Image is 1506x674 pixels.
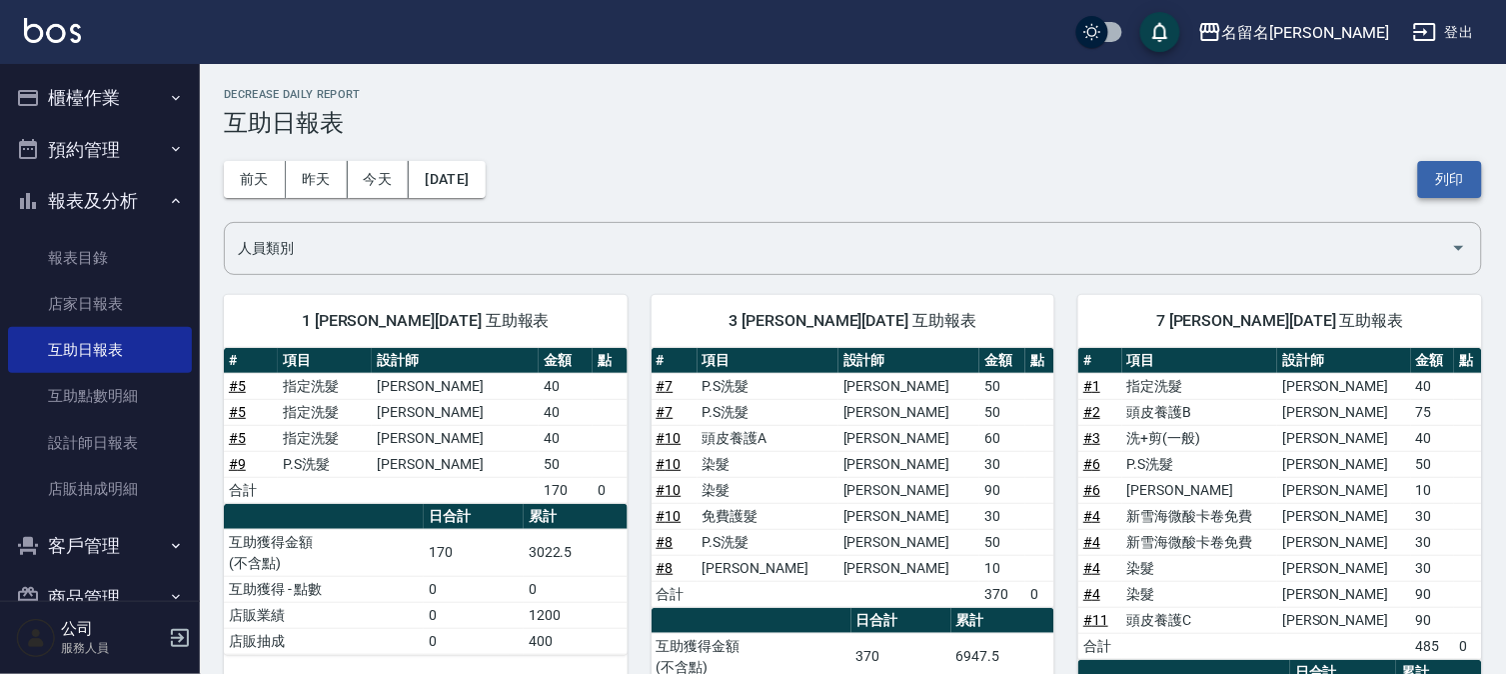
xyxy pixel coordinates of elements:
td: 10 [979,555,1025,581]
a: #2 [1083,404,1100,420]
td: [PERSON_NAME] [372,373,539,399]
button: 前天 [224,161,286,198]
a: #10 [657,430,682,446]
button: 名留名[PERSON_NAME] [1190,12,1397,53]
td: 50 [539,451,593,477]
img: Person [16,618,56,658]
button: 預約管理 [8,124,192,176]
td: 90 [1411,607,1455,633]
td: P.S洗髮 [698,529,838,555]
td: 3022.5 [524,529,628,576]
td: P.S洗髮 [698,399,838,425]
div: 名留名[PERSON_NAME] [1222,20,1389,45]
button: 客戶管理 [8,520,192,572]
th: # [652,348,698,374]
a: 店販抽成明細 [8,466,192,512]
th: # [1078,348,1122,374]
a: #8 [657,560,674,576]
a: #5 [229,404,246,420]
button: 商品管理 [8,572,192,624]
td: 0 [524,576,628,602]
th: 日合計 [424,504,524,530]
td: 新雪海微酸卡卷免費 [1122,529,1278,555]
span: 1 [PERSON_NAME][DATE] 互助報表 [248,311,604,331]
th: 項目 [698,348,838,374]
td: 合計 [652,581,698,607]
td: 0 [593,477,627,503]
th: 點 [593,348,627,374]
a: #4 [1083,508,1100,524]
th: 設計師 [838,348,979,374]
a: #7 [657,404,674,420]
h3: 互助日報表 [224,109,1482,137]
td: [PERSON_NAME] [1122,477,1278,503]
td: 40 [1411,373,1455,399]
td: P.S洗髮 [1122,451,1278,477]
td: 30 [979,503,1025,529]
a: #11 [1083,612,1108,628]
a: #7 [657,378,674,394]
td: [PERSON_NAME] [1277,425,1411,451]
td: 0 [424,628,524,654]
td: 合計 [1078,633,1122,659]
th: 項目 [1122,348,1278,374]
input: 人員名稱 [233,231,1443,266]
td: P.S洗髮 [698,373,838,399]
td: 30 [1411,529,1455,555]
th: 點 [1025,348,1054,374]
a: 設計師日報表 [8,420,192,466]
h5: 公司 [61,619,163,639]
th: 設計師 [1277,348,1411,374]
a: #5 [229,430,246,446]
td: 染髮 [1122,581,1278,607]
td: 頭皮養護C [1122,607,1278,633]
table: a dense table [652,348,1055,608]
th: 累計 [524,504,628,530]
button: [DATE] [409,161,485,198]
table: a dense table [1078,348,1482,660]
a: 店家日報表 [8,281,192,327]
th: 金額 [539,348,593,374]
td: [PERSON_NAME] [838,373,979,399]
button: 列印 [1418,161,1482,198]
a: #8 [657,534,674,550]
span: 7 [PERSON_NAME][DATE] 互助報表 [1102,311,1458,331]
td: 0 [1454,633,1482,659]
td: [PERSON_NAME] [838,425,979,451]
td: [PERSON_NAME] [838,399,979,425]
th: 累計 [951,608,1055,634]
button: 登出 [1405,14,1482,51]
td: [PERSON_NAME] [372,425,539,451]
th: 項目 [278,348,372,374]
td: 90 [979,477,1025,503]
td: [PERSON_NAME] [1277,373,1411,399]
button: save [1140,12,1180,52]
table: a dense table [224,348,628,504]
td: 40 [539,399,593,425]
td: 頭皮養護A [698,425,838,451]
td: 免費護髮 [698,503,838,529]
a: #4 [1083,560,1100,576]
td: 10 [1411,477,1455,503]
td: 50 [979,373,1025,399]
td: 170 [539,477,593,503]
td: [PERSON_NAME] [1277,555,1411,581]
td: [PERSON_NAME] [1277,451,1411,477]
a: 互助點數明細 [8,373,192,419]
a: #4 [1083,586,1100,602]
td: [PERSON_NAME] [372,451,539,477]
th: # [224,348,278,374]
td: 互助獲得 - 點數 [224,576,424,602]
td: 染髮 [698,477,838,503]
td: 485 [1411,633,1455,659]
a: #4 [1083,534,1100,550]
td: 指定洗髮 [278,425,372,451]
td: 75 [1411,399,1455,425]
img: Logo [24,18,81,43]
td: [PERSON_NAME] [1277,529,1411,555]
a: #9 [229,456,246,472]
td: [PERSON_NAME] [838,451,979,477]
a: #5 [229,378,246,394]
button: Open [1443,232,1475,264]
a: #10 [657,456,682,472]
